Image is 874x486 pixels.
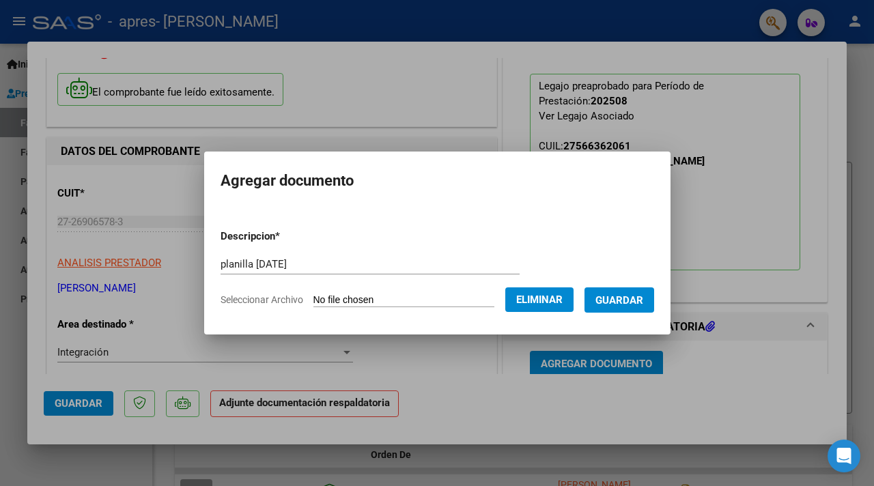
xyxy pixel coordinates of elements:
span: Guardar [595,294,643,306]
span: Eliminar [516,294,563,306]
p: Descripcion [221,229,351,244]
button: Eliminar [505,287,574,312]
span: Seleccionar Archivo [221,294,303,305]
h2: Agregar documento [221,168,654,194]
button: Guardar [584,287,654,313]
div: Open Intercom Messenger [828,440,860,472]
